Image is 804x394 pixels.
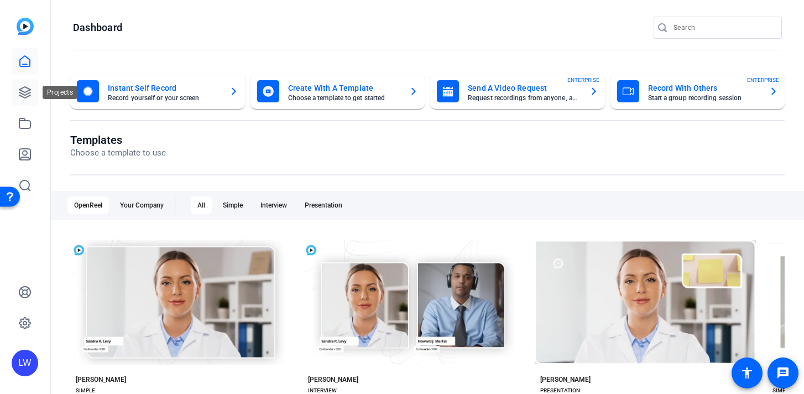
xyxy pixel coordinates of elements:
mat-card-subtitle: Choose a template to get started [288,95,401,101]
button: Record With OthersStart a group recording sessionENTERPRISE [610,74,785,109]
mat-card-title: Send A Video Request [468,81,581,95]
h1: Templates [70,133,166,147]
button: Send A Video RequestRequest recordings from anyone, anywhereENTERPRISE [430,74,605,109]
span: ENTERPRISE [567,76,599,84]
div: All [191,196,212,214]
input: Search [674,21,773,34]
mat-card-subtitle: Request recordings from anyone, anywhere [468,95,581,101]
mat-card-title: Instant Self Record [108,81,221,95]
div: Simple [216,196,249,214]
div: OpenReel [67,196,109,214]
span: ENTERPRISE [747,76,779,84]
h1: Dashboard [73,21,122,34]
div: [PERSON_NAME] [540,375,591,384]
mat-card-subtitle: Record yourself or your screen [108,95,221,101]
div: LW [12,350,38,376]
div: Presentation [298,196,349,214]
button: Create With A TemplateChoose a template to get started [250,74,425,109]
div: [PERSON_NAME] [76,375,126,384]
mat-icon: message [776,366,790,380]
mat-card-subtitle: Start a group recording session [648,95,761,101]
div: [PERSON_NAME] [308,375,358,384]
div: Interview [254,196,294,214]
div: Projects [43,86,77,99]
img: blue-gradient.svg [17,18,34,35]
p: Choose a template to use [70,147,166,159]
mat-icon: accessibility [740,366,754,380]
button: Instant Self RecordRecord yourself or your screen [70,74,245,109]
mat-card-title: Create With A Template [288,81,401,95]
div: Your Company [113,196,170,214]
mat-card-title: Record With Others [648,81,761,95]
